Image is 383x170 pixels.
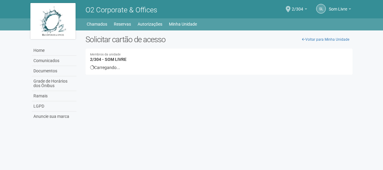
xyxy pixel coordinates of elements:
[32,101,76,112] a: LGPD
[86,35,353,44] h2: Solicitar cartão de acesso
[32,56,76,66] a: Comunicados
[329,1,347,11] span: Som Livre
[90,65,348,70] div: Carregando...
[292,8,307,12] a: 2/304
[90,53,348,62] h4: 2/304 - SOM LIVRE
[138,20,162,28] a: Autorizações
[299,35,353,44] a: Voltar para Minha Unidade
[329,8,351,12] a: Som Livre
[30,3,76,39] img: logo.jpg
[292,1,303,11] span: 2/304
[32,76,76,91] a: Grade de Horários dos Ônibus
[86,6,157,14] span: O2 Corporate & Offices
[114,20,131,28] a: Reservas
[32,91,76,101] a: Ramais
[87,20,107,28] a: Chamados
[169,20,197,28] a: Minha Unidade
[32,66,76,76] a: Documentos
[32,112,76,121] a: Anuncie sua marca
[32,46,76,56] a: Home
[90,53,348,56] small: Membros da unidade
[316,4,326,14] a: SL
